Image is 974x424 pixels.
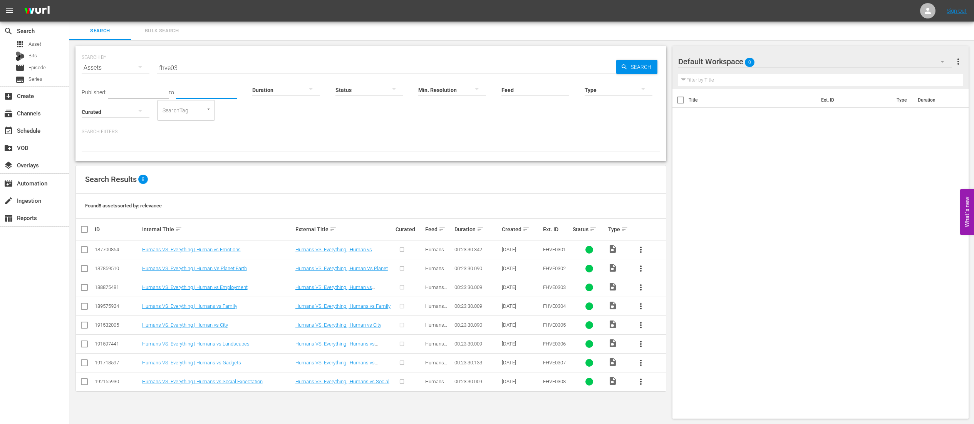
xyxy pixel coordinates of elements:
[425,360,448,377] span: Humans VS. Everything
[205,105,212,113] button: Open
[616,60,657,74] button: Search
[95,379,140,384] div: 192155930
[947,8,967,14] a: Sign Out
[502,284,541,290] div: [DATE]
[95,247,140,252] div: 187700864
[608,225,629,234] div: Type
[608,376,617,386] span: Video
[4,161,13,170] span: Overlays
[636,264,645,273] span: more_vert
[454,379,500,384] div: 00:23:30.009
[425,247,448,264] span: Humans VS. Everything
[142,284,248,290] a: Humans VS. Everything | Human vs Employment
[136,27,188,35] span: Bulk Search
[295,360,378,371] a: Humans VS. Everything | Humans vs Gadgets
[18,2,55,20] img: ans4CAIJ8jUAAAAAAAAAAAAAAAAAAAAAAAAgQb4GAAAAAAAAAAAAAAAAAAAAAAAAJMjXAAAAAAAAAAAAAAAAAAAAAAAAgAT5G...
[15,52,25,61] div: Bits
[632,316,650,334] button: more_vert
[82,57,149,78] div: Assets
[954,52,963,71] button: more_vert
[142,225,293,234] div: Internal Title
[454,322,500,328] div: 00:23:30.090
[502,225,541,234] div: Created
[142,379,263,384] a: Humans VS. Everything | Humans vs Social Expectation
[543,284,566,290] span: FHVE0303
[590,226,597,233] span: sort
[454,303,500,309] div: 00:23:30.009
[295,303,391,309] a: Humans VS. Everything | Humans vs Family
[543,360,566,366] span: FHVE0307
[425,303,448,321] span: Humans VS. Everything
[502,341,541,347] div: [DATE]
[632,240,650,259] button: more_vert
[95,360,140,366] div: 191718597
[454,284,500,290] div: 00:23:30.009
[138,175,148,184] span: 8
[543,379,566,384] span: FHVE0308
[816,89,892,111] th: Ext. ID
[543,303,566,309] span: FHVE0304
[95,265,140,271] div: 187859510
[543,226,570,232] div: Ext. ID
[523,226,530,233] span: sort
[454,360,500,366] div: 00:23:30.133
[4,109,13,118] span: Channels
[502,379,541,384] div: [DATE]
[425,341,448,358] span: Humans VS. Everything
[543,247,566,252] span: FHVE0301
[502,303,541,309] div: [DATE]
[95,284,140,290] div: 188875481
[454,265,500,271] div: 00:23:30.090
[425,284,448,302] span: Humans VS. Everything
[454,225,500,234] div: Duration
[636,302,645,311] span: more_vert
[169,89,174,95] span: to
[543,341,566,347] span: FHVE0306
[913,89,959,111] th: Duration
[425,379,448,396] span: Humans VS. Everything
[632,278,650,297] button: more_vert
[892,89,913,111] th: Type
[142,322,228,328] a: Humans VS. Everything | Human vs City
[425,265,448,283] span: Humans VS. Everything
[543,265,566,271] span: FHVE0302
[632,259,650,278] button: more_vert
[330,226,337,233] span: sort
[608,282,617,291] span: Video
[4,126,13,135] span: Schedule
[142,247,241,252] a: Humans VS. Everything | Human vs Emotions
[74,27,126,35] span: Search
[502,247,541,252] div: [DATE]
[608,244,617,254] span: Video
[454,247,500,252] div: 00:23:30.342
[745,54,754,70] span: 0
[295,284,375,296] a: Humans VS. Everything | Human vs Employment
[689,89,816,111] th: Title
[425,322,448,339] span: Humans VS. Everything
[425,225,453,234] div: Feed
[636,339,645,349] span: more_vert
[632,372,650,391] button: more_vert
[4,179,13,188] span: Automation
[28,75,42,83] span: Series
[85,203,162,209] span: Found 8 assets sorted by: relevance
[636,321,645,330] span: more_vert
[396,226,423,232] div: Curated
[636,245,645,254] span: more_vert
[4,144,13,153] span: VOD
[954,57,963,66] span: more_vert
[4,27,13,36] span: Search
[543,322,566,328] span: FHVE0305
[636,377,645,386] span: more_vert
[608,263,617,272] span: Video
[608,339,617,348] span: Video
[175,226,182,233] span: sort
[82,89,106,95] span: Published:
[295,322,381,328] a: Humans VS. Everything | Human vs City
[477,226,484,233] span: sort
[142,303,237,309] a: Humans VS. Everything | Humans vs Family
[295,379,392,390] a: Humans VS. Everything | Humans vs Social Expectation
[15,63,25,72] span: Episode
[502,360,541,366] div: [DATE]
[95,341,140,347] div: 191597441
